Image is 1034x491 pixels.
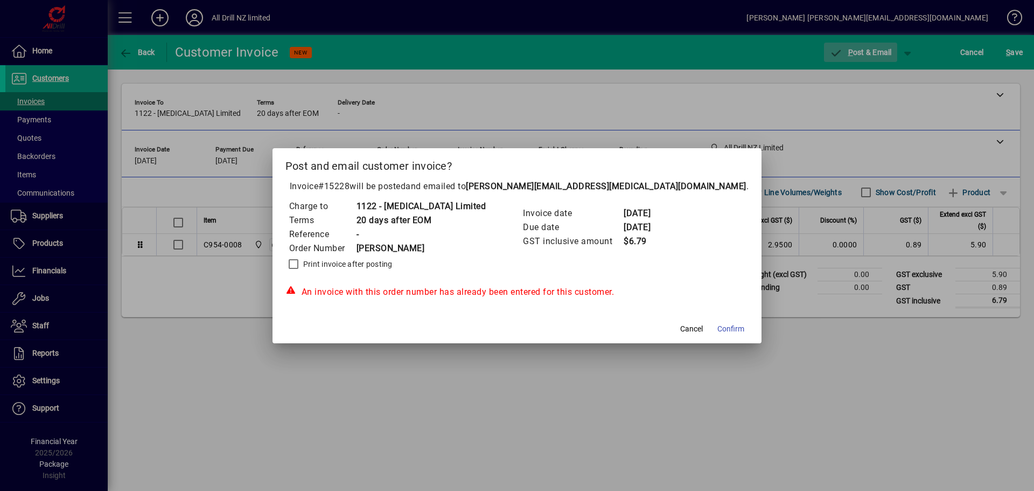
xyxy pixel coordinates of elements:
b: [PERSON_NAME][EMAIL_ADDRESS][MEDICAL_DATA][DOMAIN_NAME] [466,181,746,191]
span: #15228 [318,181,350,191]
span: and emailed to [406,181,746,191]
label: Print invoice after posting [301,259,393,269]
td: Terms [289,213,356,227]
td: Order Number [289,241,356,255]
button: Cancel [674,320,709,339]
span: Cancel [680,323,703,335]
span: Confirm [717,323,744,335]
td: Invoice date [522,206,623,220]
td: [PERSON_NAME] [356,241,486,255]
td: - [356,227,486,241]
td: Due date [522,220,623,234]
td: Reference [289,227,356,241]
td: GST inclusive amount [522,234,623,248]
h2: Post and email customer invoice? [273,148,762,179]
td: 20 days after EOM [356,213,486,227]
button: Confirm [713,320,749,339]
td: Charge to [289,199,356,213]
td: $6.79 [623,234,666,248]
td: 1122 - [MEDICAL_DATA] Limited [356,199,486,213]
p: Invoice will be posted . [285,180,749,193]
td: [DATE] [623,220,666,234]
div: An invoice with this order number has already been entered for this customer. [285,286,749,299]
td: [DATE] [623,206,666,220]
